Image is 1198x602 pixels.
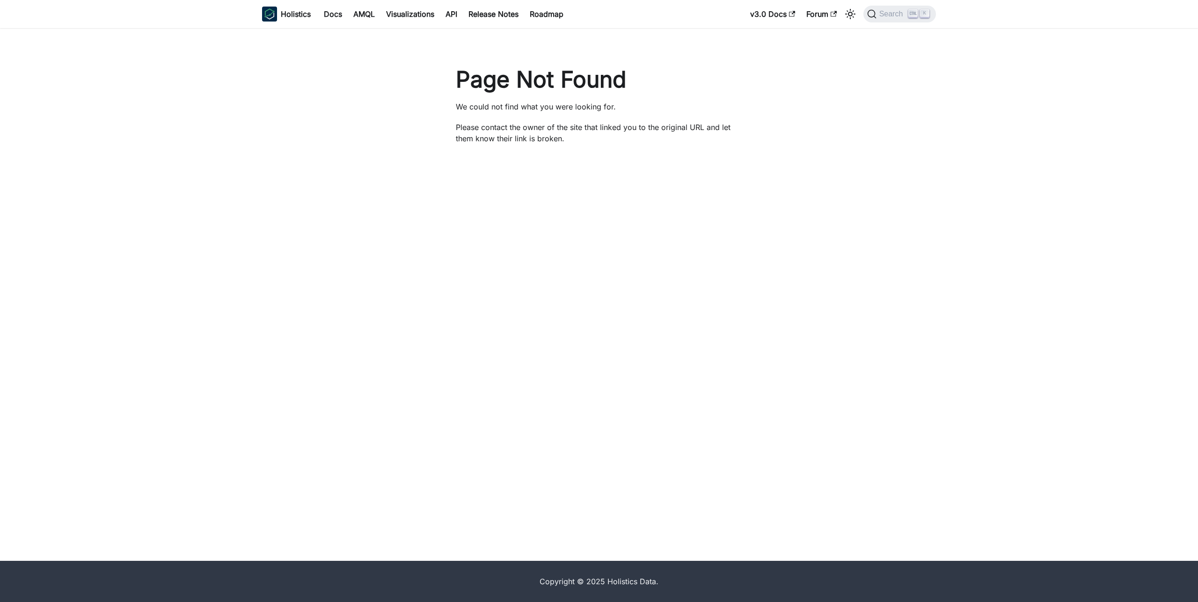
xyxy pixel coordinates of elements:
a: API [440,7,463,22]
p: We could not find what you were looking for. [456,101,742,112]
kbd: K [920,9,929,18]
a: AMQL [348,7,380,22]
button: Search (Ctrl+K) [863,6,936,22]
b: Holistics [281,8,311,20]
p: Please contact the owner of the site that linked you to the original URL and let them know their ... [456,122,742,144]
a: Docs [318,7,348,22]
a: Visualizations [380,7,440,22]
img: Holistics [262,7,277,22]
a: Release Notes [463,7,524,22]
a: HolisticsHolistics [262,7,311,22]
button: Switch between dark and light mode (currently light mode) [843,7,858,22]
div: Copyright © 2025 Holistics Data. [301,576,897,587]
a: Forum [801,7,842,22]
a: Roadmap [524,7,569,22]
span: Search [877,10,909,18]
a: v3.0 Docs [745,7,801,22]
h1: Page Not Found [456,65,742,94]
